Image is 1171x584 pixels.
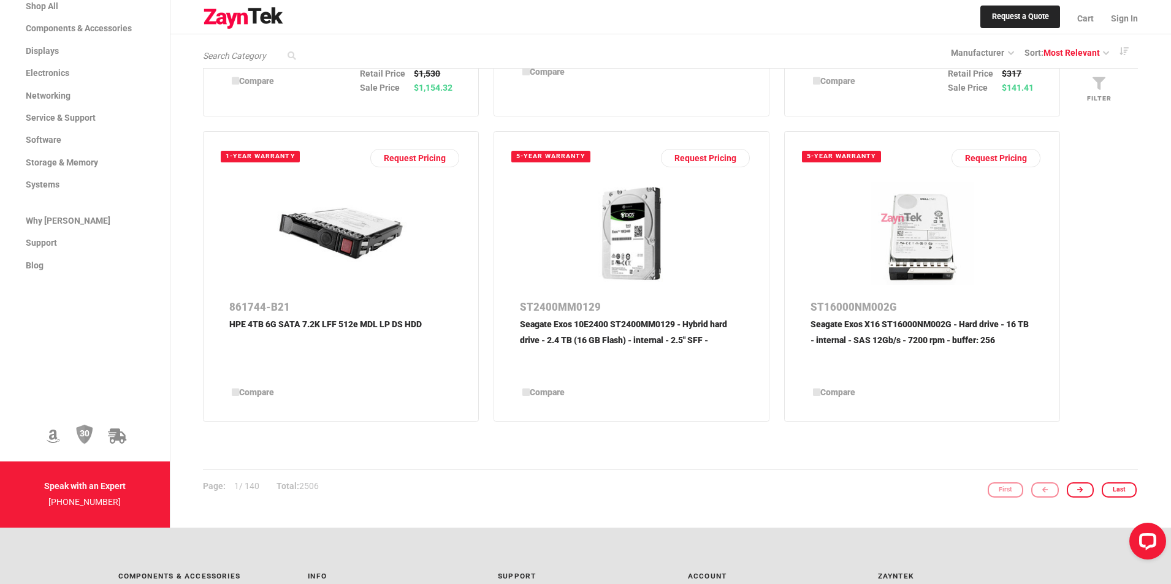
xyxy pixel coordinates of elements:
[948,81,1002,94] td: Sale Price
[26,23,132,33] span: Components & Accessories
[370,149,459,167] a: Request Pricing
[820,387,855,397] span: Compare
[1069,3,1102,34] a: Cart
[1043,47,1100,57] span: Most Relevant
[511,151,590,162] span: 5-year warranty
[1069,92,1129,104] p: Filter
[26,157,98,167] span: Storage & Memory
[308,569,483,583] p: Info
[520,317,743,377] p: Seagate Exos 10E2400 ST2400MM0129 - Hybrid hard drive - 2.4 TB (16 GB Flash) - internal - 2.5" SFF -
[26,135,61,145] span: Software
[26,260,44,270] span: Blog
[520,298,743,317] p: ST2400MM0129
[820,76,855,86] span: Compare
[948,67,1002,80] td: Retail Price
[234,481,239,491] span: 1
[1002,81,1034,94] td: $141.41
[414,81,452,94] td: $1,154.32
[563,182,700,285] img: ST2400MM0129 -- Seagate Exos 10E2400 ST2400MM0129 - Hybrid hard drive - 2.4 TB (16 GB Flash) - in...
[76,424,93,445] img: 30 Day Return Policy
[26,68,69,78] span: Electronics
[530,67,565,77] span: Compare
[530,387,565,397] span: Compare
[26,180,59,189] span: Systems
[26,1,58,11] span: Shop All
[272,182,410,285] img: 861744-B21 -- HPE 4TB 6G SATA 7.2K LFF 512e MDL LP DS HDD
[203,7,284,29] img: logo
[1077,13,1094,23] span: Cart
[203,470,268,503] p: / 140
[414,67,452,80] td: $1,530
[48,497,121,507] a: [PHONE_NUMBER]
[229,317,452,377] p: HPE 4TB 6G SATA 7.2K LFF 512e MDL LP DS HDD
[802,151,880,162] span: 5-year warranty
[26,46,59,56] span: Displays
[221,151,299,162] span: 1-year warranty
[268,470,327,503] p: 2506
[661,149,750,167] a: Request Pricing
[1024,45,1109,59] a: Sort:
[811,298,1034,377] a: ST16000NM002GSeagate Exos X16 ST16000NM002G - Hard drive - 16 TB - internal - SAS 12Gb/s - 7200 r...
[811,317,1034,377] p: Seagate Exos X16 ST16000NM002G - Hard drive - 16 TB - internal - SAS 12Gb/s - 7200 rpm - buffer: 256
[360,67,414,80] td: Retail Price
[1102,482,1137,498] a: Last
[811,298,1034,317] p: ST16000NM002G
[26,216,110,226] span: Why [PERSON_NAME]
[951,47,1013,57] a: manufacturer
[878,569,1053,583] p: ZaynTek
[239,387,274,397] span: Compare
[203,481,226,491] strong: Page:
[980,6,1061,29] a: Request a Quote
[26,91,71,100] span: Networking
[1102,3,1138,34] a: Sign In
[360,81,414,94] td: Sale Price
[1109,43,1139,59] a: Descending
[26,113,96,123] span: Service & Support
[520,298,743,377] a: ST2400MM0129Seagate Exos 10E2400 ST2400MM0129 - Hybrid hard drive - 2.4 TB (16 GB Flash) - intern...
[688,569,863,583] p: Account
[952,149,1040,167] a: Request Pricing
[118,572,241,580] a: Components & Accessories
[1120,518,1171,569] iframe: LiveChat chat widget
[871,182,974,285] img: ST16000NM002G -- Seagate Exos X16 ST16000NM002G - Hard drive - 16 TB - internal - SAS 12Gb/s - 72...
[498,569,673,583] p: Support
[229,298,452,377] a: 861744-B21HPE 4TB 6G SATA 7.2K LFF 512e MDL LP DS HDD
[1002,67,1034,80] td: $317
[239,76,274,86] span: Compare
[229,298,452,317] p: 861744-B21
[277,481,299,491] strong: Total:
[26,238,57,248] span: Support
[44,481,126,491] strong: Speak with an Expert
[203,49,301,62] input: Search Category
